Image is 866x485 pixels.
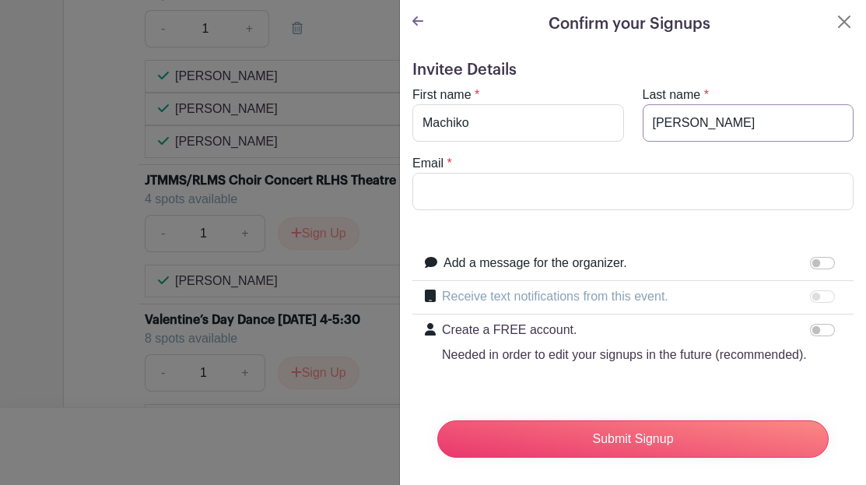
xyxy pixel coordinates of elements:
[412,86,472,104] label: First name
[835,12,854,31] button: Close
[412,61,854,79] h5: Invitee Details
[643,86,701,104] label: Last name
[437,420,829,458] input: Submit Signup
[442,346,807,364] p: Needed in order to edit your signups in the future (recommended).
[412,104,624,142] input: Verified by Zero Phishing
[549,12,710,36] h5: Confirm your Signups
[412,154,444,173] label: Email
[444,254,627,272] label: Add a message for the organizer.
[442,321,807,339] p: Create a FREE account.
[442,287,668,306] label: Receive text notifications from this event.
